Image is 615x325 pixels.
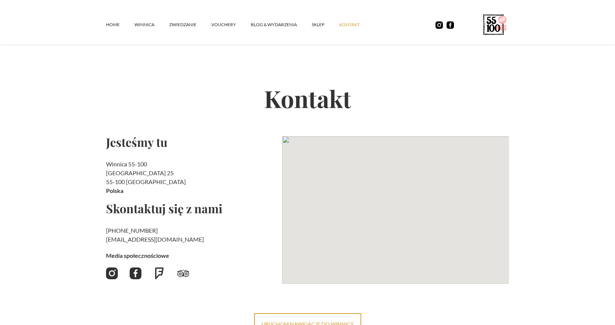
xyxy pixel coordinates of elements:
[106,187,123,194] strong: Polska
[106,226,276,244] h2: ‍
[106,227,158,234] a: [PHONE_NUMBER]
[312,14,339,36] a: SKLEP
[106,14,134,36] a: Home
[106,252,169,259] strong: Media społecznościowe
[134,14,169,36] a: winnica
[106,60,509,136] h2: Kontakt
[106,136,276,148] h2: Jesteśmy tu
[251,14,312,36] a: Blog & Wydarzenia
[106,236,204,243] a: [EMAIL_ADDRESS][DOMAIN_NAME]
[211,14,251,36] a: vouchery
[106,203,276,214] h2: Skontaktuj się z nami
[339,14,375,36] a: kontakt
[169,14,211,36] a: ZWIEDZANIE
[106,160,276,195] h2: Winnica 55-100 [GEOGRAPHIC_DATA] 25 55-100 [GEOGRAPHIC_DATA]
